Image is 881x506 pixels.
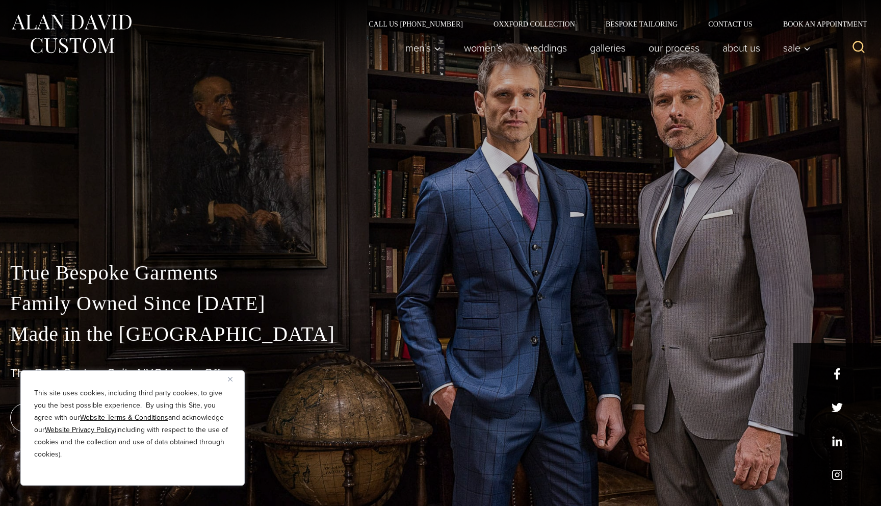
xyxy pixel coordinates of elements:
button: View Search Form [846,36,871,60]
button: Close [228,373,240,385]
nav: Secondary Navigation [353,20,871,28]
p: This site uses cookies, including third party cookies, to give you the best possible experience. ... [34,387,231,461]
a: Website Terms & Conditions [80,412,168,423]
a: weddings [514,38,579,58]
img: Close [228,377,232,382]
a: Women’s [453,38,514,58]
a: book an appointment [10,403,153,432]
a: Oxxford Collection [478,20,590,28]
a: About Us [711,38,772,58]
a: Our Process [637,38,711,58]
a: Book an Appointment [768,20,871,28]
img: Alan David Custom [10,11,133,57]
a: Website Privacy Policy [45,424,115,435]
h1: The Best Custom Suits NYC Has to Offer [10,366,871,381]
a: Bespoke Tailoring [590,20,693,28]
p: True Bespoke Garments Family Owned Since [DATE] Made in the [GEOGRAPHIC_DATA] [10,258,871,349]
a: Contact Us [693,20,768,28]
a: Call Us [PHONE_NUMBER] [353,20,478,28]
span: Sale [783,43,811,53]
a: Galleries [579,38,637,58]
nav: Primary Navigation [394,38,816,58]
span: Men’s [405,43,441,53]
